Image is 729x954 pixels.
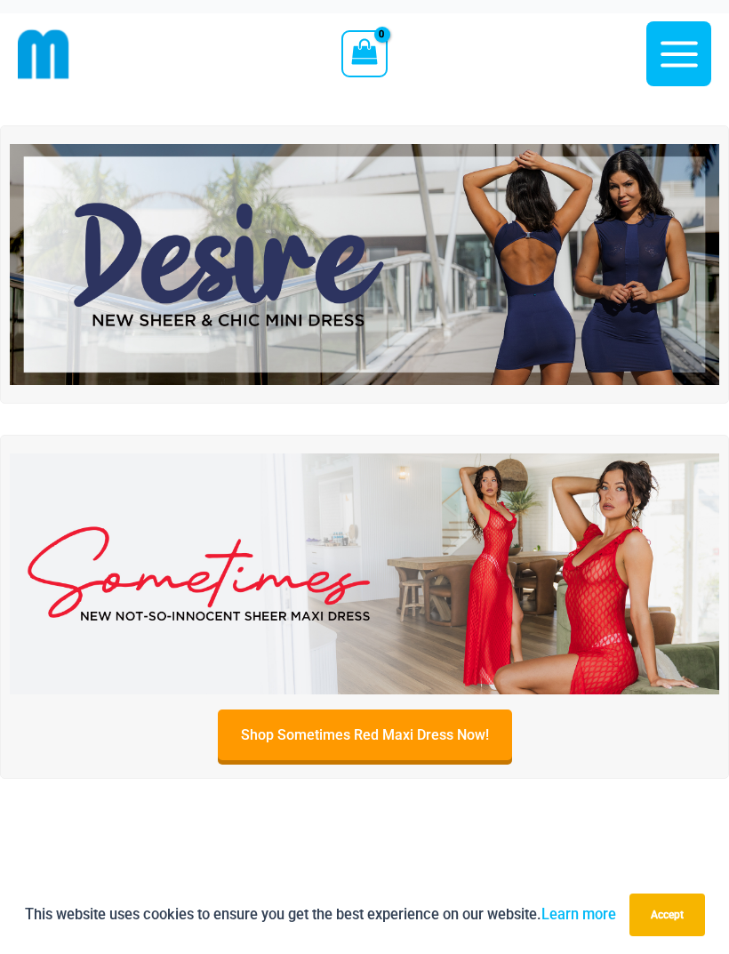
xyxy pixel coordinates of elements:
a: Learn more [541,906,616,923]
img: Desire me Navy Dress [10,144,719,385]
img: cropped mm emblem [18,28,69,80]
p: This website uses cookies to ensure you get the best experience on our website. [25,902,616,926]
button: Accept [629,894,705,936]
img: Sometimes Red Maxi Dress [10,453,719,694]
a: View Shopping Cart, empty [341,30,387,76]
a: Shop Sometimes Red Maxi Dress Now! [218,709,512,760]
